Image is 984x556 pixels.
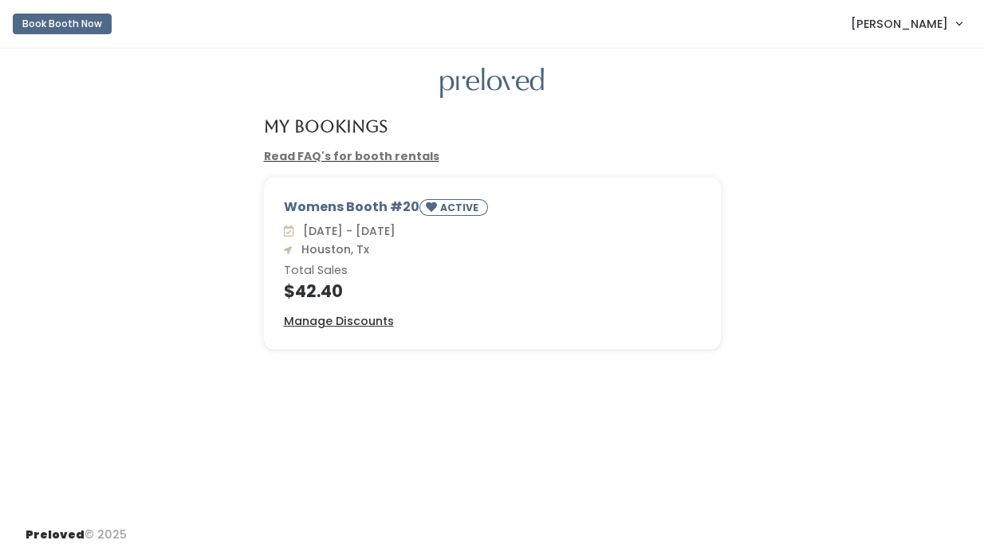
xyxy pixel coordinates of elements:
[26,527,85,542] span: Preloved
[440,201,482,214] small: ACTIVE
[297,223,396,239] span: [DATE] - [DATE]
[264,148,439,164] a: Read FAQ's for booth rentals
[284,313,394,330] a: Manage Discounts
[440,68,544,99] img: preloved logo
[284,264,701,277] h6: Total Sales
[13,14,112,34] button: Book Booth Now
[26,514,127,543] div: © 2025
[284,282,701,300] h4: $42.40
[13,6,112,41] a: Book Booth Now
[295,241,369,257] span: Houston, Tx
[284,198,701,222] div: Womens Booth #20
[851,15,948,33] span: [PERSON_NAME]
[284,313,394,329] u: Manage Discounts
[264,117,388,135] h4: My Bookings
[835,6,978,41] a: [PERSON_NAME]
